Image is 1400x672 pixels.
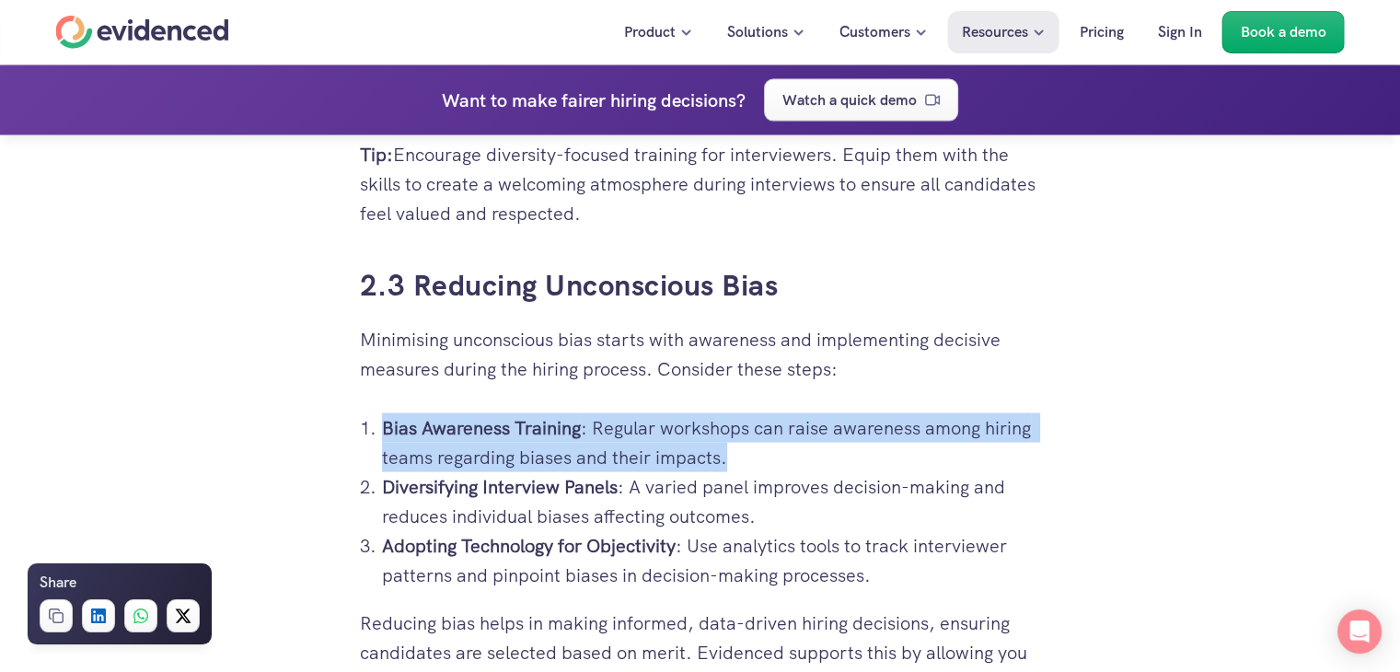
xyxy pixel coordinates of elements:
[360,143,393,167] strong: Tip:
[360,325,1041,384] p: Minimising unconscious bias starts with awareness and implementing decisive measures during the h...
[382,472,1041,531] p: : A varied panel improves decision-making and reduces individual biases affecting outcomes.
[382,475,618,499] strong: Diversifying Interview Panels
[727,20,788,44] p: Solutions
[1337,609,1382,654] div: Open Intercom Messenger
[382,413,1041,472] p: : Regular workshops can raise awareness among hiring teams regarding biases and their impacts.
[382,534,676,558] strong: Adopting Technology for Objectivity
[839,20,910,44] p: Customers
[1080,20,1124,44] p: Pricing
[1144,11,1216,53] a: Sign In
[624,20,676,44] p: Product
[442,85,746,114] h4: Want to make fairer hiring decisions?
[360,140,1041,228] p: Encourage diversity-focused training for interviewers. Equip them with the skills to create a wel...
[382,416,581,440] strong: Bias Awareness Training
[1158,20,1202,44] p: Sign In
[1222,11,1345,53] a: Book a demo
[764,78,958,121] a: Watch a quick demo
[360,266,779,305] a: 2.3 Reducing Unconscious Bias
[1241,20,1326,44] p: Book a demo
[40,571,76,595] h6: Share
[56,16,229,49] a: Home
[382,531,1041,590] p: : Use analytics tools to track interviewer patterns and pinpoint biases in decision-making proces...
[1066,11,1138,53] a: Pricing
[782,87,917,111] p: Watch a quick demo
[962,20,1028,44] p: Resources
